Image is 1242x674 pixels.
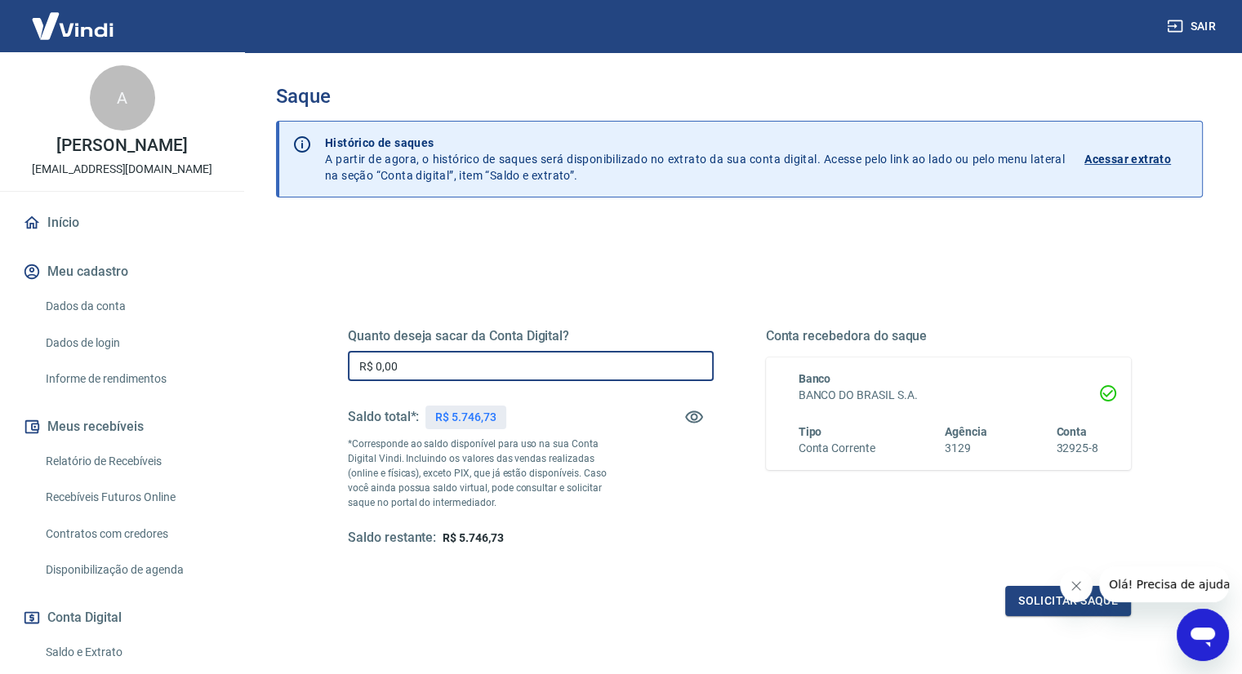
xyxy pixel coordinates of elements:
[39,481,225,514] a: Recebíveis Futuros Online
[1056,425,1087,438] span: Conta
[39,326,225,360] a: Dados de login
[348,328,714,344] h5: Quanto deseja sacar da Conta Digital?
[20,409,225,445] button: Meus recebíveis
[348,437,622,510] p: *Corresponde ao saldo disponível para uso na sua Conta Digital Vindi. Incluindo os valores das ve...
[39,553,225,587] a: Disponibilização de agenda
[39,517,225,551] a: Contratos com credores
[1164,11,1222,42] button: Sair
[39,362,225,396] a: Informe de rendimentos
[20,254,225,290] button: Meu cadastro
[1084,151,1171,167] p: Acessar extrato
[348,530,436,547] h5: Saldo restante:
[435,409,496,426] p: R$ 5.746,73
[443,531,503,544] span: R$ 5.746,73
[20,1,126,51] img: Vindi
[276,85,1203,108] h3: Saque
[799,372,831,385] span: Banco
[1099,566,1229,602] iframe: Mensagem da empresa
[1056,440,1098,457] h6: 32925-8
[1060,570,1093,602] iframe: Fechar mensagem
[20,600,225,636] button: Conta Digital
[945,425,987,438] span: Agência
[56,137,187,154] p: [PERSON_NAME]
[1005,586,1131,616] button: Solicitar saque
[32,161,212,178] p: [EMAIL_ADDRESS][DOMAIN_NAME]
[348,409,419,425] h5: Saldo total*:
[799,387,1099,404] h6: BANCO DO BRASIL S.A.
[799,425,822,438] span: Tipo
[799,440,875,457] h6: Conta Corrente
[10,11,137,24] span: Olá! Precisa de ajuda?
[39,445,225,478] a: Relatório de Recebíveis
[39,636,225,669] a: Saldo e Extrato
[39,290,225,323] a: Dados da conta
[766,328,1132,344] h5: Conta recebedora do saque
[325,135,1065,151] p: Histórico de saques
[90,65,155,131] div: A
[1084,135,1189,184] a: Acessar extrato
[1177,609,1229,661] iframe: Botão para abrir a janela de mensagens
[20,205,225,241] a: Início
[945,440,987,457] h6: 3129
[325,135,1065,184] p: A partir de agora, o histórico de saques será disponibilizado no extrato da sua conta digital. Ac...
